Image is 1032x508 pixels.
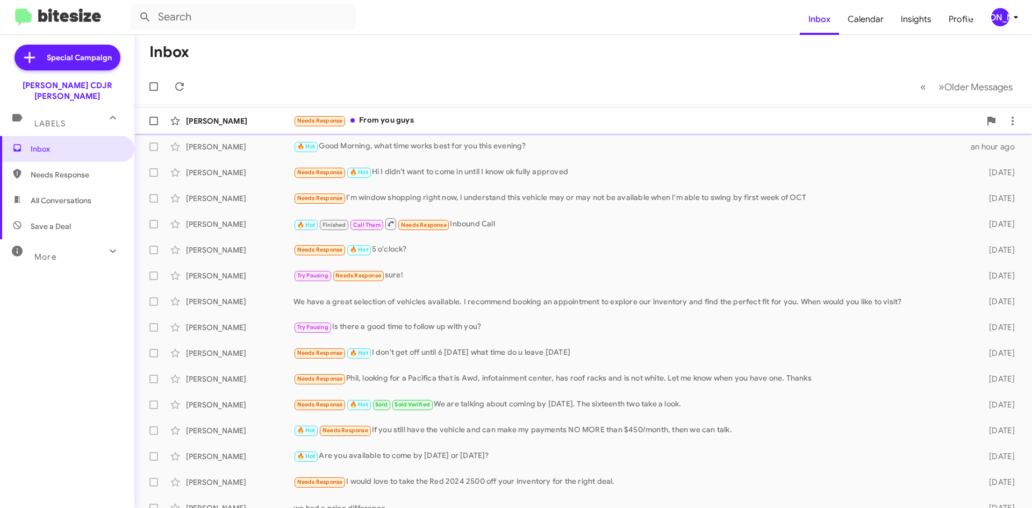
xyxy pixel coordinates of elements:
[293,321,972,333] div: Is there a good time to follow up with you?
[350,169,368,176] span: 🔥 Hot
[297,169,343,176] span: Needs Response
[293,296,972,307] div: We have a great selection of vehicles available. I recommend booking an appointment to explore ou...
[972,270,1023,281] div: [DATE]
[944,81,1013,93] span: Older Messages
[47,52,112,63] span: Special Campaign
[186,477,293,488] div: [PERSON_NAME]
[991,8,1009,26] div: [PERSON_NAME]
[186,270,293,281] div: [PERSON_NAME]
[186,399,293,410] div: [PERSON_NAME]
[293,140,971,153] div: Good Morning, what time works best for you this evening?
[297,221,316,228] span: 🔥 Hot
[972,399,1023,410] div: [DATE]
[322,427,368,434] span: Needs Response
[972,348,1023,359] div: [DATE]
[972,374,1023,384] div: [DATE]
[350,246,368,253] span: 🔥 Hot
[938,80,944,94] span: »
[972,477,1023,488] div: [DATE]
[186,425,293,436] div: [PERSON_NAME]
[350,349,368,356] span: 🔥 Hot
[350,401,368,408] span: 🔥 Hot
[353,221,381,228] span: Call Them
[15,45,120,70] a: Special Campaign
[892,4,940,35] a: Insights
[401,221,447,228] span: Needs Response
[293,373,972,385] div: Phil, looking for a Pacifica that is Awd, infotainment center, has roof racks and is not white. L...
[293,244,972,256] div: 5 o'clock?
[34,252,56,262] span: More
[297,401,343,408] span: Needs Response
[972,193,1023,204] div: [DATE]
[186,322,293,333] div: [PERSON_NAME]
[31,195,91,206] span: All Conversations
[800,4,839,35] a: Inbox
[293,398,972,411] div: We are talking about coming by [DATE]. The sixteenth two take a look.
[971,141,1023,152] div: an hour ago
[297,427,316,434] span: 🔥 Hot
[186,116,293,126] div: [PERSON_NAME]
[186,167,293,178] div: [PERSON_NAME]
[972,322,1023,333] div: [DATE]
[972,167,1023,178] div: [DATE]
[297,453,316,460] span: 🔥 Hot
[293,192,972,204] div: I'm window shopping right now, i understand this vehicle may or may not be available when I'm abl...
[186,374,293,384] div: [PERSON_NAME]
[186,296,293,307] div: [PERSON_NAME]
[920,80,926,94] span: «
[335,272,381,279] span: Needs Response
[130,4,356,30] input: Search
[297,195,343,202] span: Needs Response
[297,349,343,356] span: Needs Response
[34,119,66,128] span: Labels
[972,296,1023,307] div: [DATE]
[297,272,328,279] span: Try Pausing
[297,143,316,150] span: 🔥 Hot
[293,269,972,282] div: sure!
[297,478,343,485] span: Needs Response
[297,324,328,331] span: Try Pausing
[293,450,972,462] div: Are you available to come by [DATE] or [DATE]?
[31,169,122,180] span: Needs Response
[839,4,892,35] a: Calendar
[395,401,430,408] span: Sold Verified
[31,144,122,154] span: Inbox
[186,219,293,230] div: [PERSON_NAME]
[982,8,1020,26] button: [PERSON_NAME]
[186,348,293,359] div: [PERSON_NAME]
[293,347,972,359] div: I don't get off until 6 [DATE] what time do u leave [DATE]
[293,115,980,127] div: From you guys
[297,246,343,253] span: Needs Response
[297,375,343,382] span: Needs Response
[914,76,1019,98] nav: Page navigation example
[972,245,1023,255] div: [DATE]
[293,166,972,178] div: Hi I didn’t want to come in until I know ok fully approved
[186,451,293,462] div: [PERSON_NAME]
[293,476,972,488] div: I would love to take the Red 2024 2500 off your inventory for the right deal.
[149,44,189,61] h1: Inbox
[293,217,972,231] div: Inbound Call
[186,141,293,152] div: [PERSON_NAME]
[297,117,343,124] span: Needs Response
[293,424,972,437] div: If you still have the vehicle and can make my payments NO MORE than $450/month, then we can talk.
[186,245,293,255] div: [PERSON_NAME]
[972,219,1023,230] div: [DATE]
[186,193,293,204] div: [PERSON_NAME]
[914,76,933,98] button: Previous
[972,451,1023,462] div: [DATE]
[972,425,1023,436] div: [DATE]
[375,401,388,408] span: Sold
[932,76,1019,98] button: Next
[940,4,982,35] a: Profile
[322,221,346,228] span: Finished
[31,221,71,232] span: Save a Deal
